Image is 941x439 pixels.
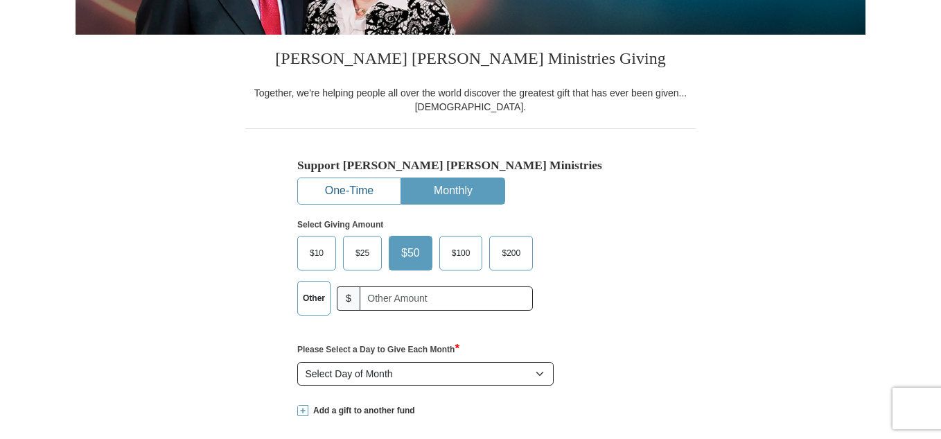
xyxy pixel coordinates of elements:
span: $ [337,286,360,311]
span: Add a gift to another fund [308,405,415,417]
span: $50 [394,243,427,264]
div: Together, we're helping people all over the world discover the greatest gift that has ever been g... [245,86,696,114]
input: Other Amount [360,286,533,311]
h3: [PERSON_NAME] [PERSON_NAME] Ministries Giving [245,35,696,86]
span: $25 [349,243,376,264]
strong: Select Giving Amount [297,220,383,230]
button: One-Time [298,178,401,204]
span: $100 [445,243,477,264]
span: $200 [495,243,527,264]
h5: Support [PERSON_NAME] [PERSON_NAME] Ministries [297,158,644,173]
button: Monthly [402,178,504,204]
span: $10 [303,243,331,264]
strong: Please Select a Day to Give Each Month [297,345,459,354]
label: Other [298,282,330,315]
